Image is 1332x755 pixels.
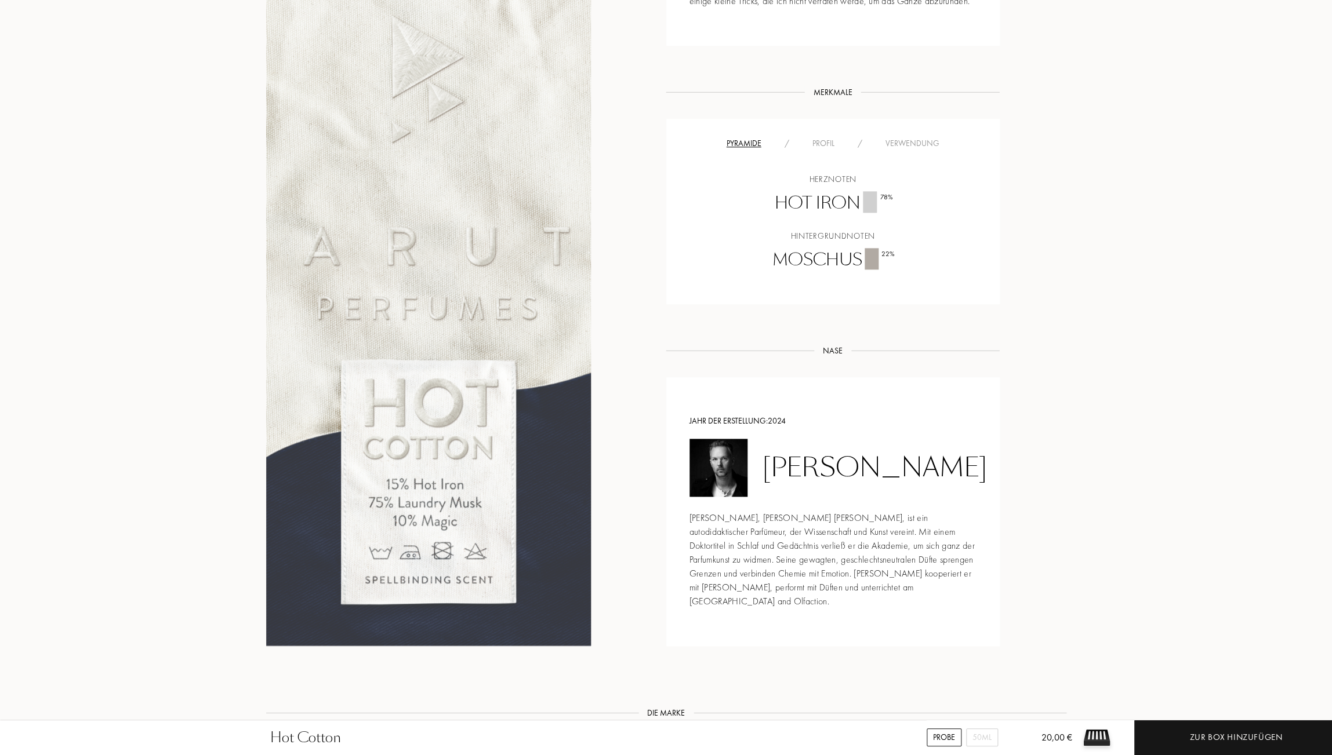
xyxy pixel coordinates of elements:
div: Hot iron [766,191,900,216]
div: Pyramide [715,137,773,149]
div: / [846,137,874,149]
div: Probe [927,728,961,746]
div: Hot Cotton [270,727,341,748]
div: Herznoten [675,173,991,185]
img: sample box sommelier du parfum [1079,720,1114,755]
img: Spyros Drosopoulos Sommelier du Parfum [689,439,747,497]
div: Jahr der Erstellung: 2024 [689,415,977,427]
div: Hintergrundnoten [675,230,991,242]
div: Profil [801,137,846,149]
div: [PERSON_NAME], [PERSON_NAME] [PERSON_NAME], ist ein autodidaktischer Parfümeur, der Wissenschaft ... [689,511,977,608]
div: / [773,137,801,149]
div: Moschus [764,248,902,272]
div: 78 % [880,192,893,202]
div: Verwendung [874,137,951,149]
div: Zur Box hinzufügen [1189,731,1282,744]
div: 50mL [966,728,998,746]
div: [PERSON_NAME] [762,452,987,483]
div: 20,00 € [1023,731,1072,755]
div: 22 % [881,249,895,259]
